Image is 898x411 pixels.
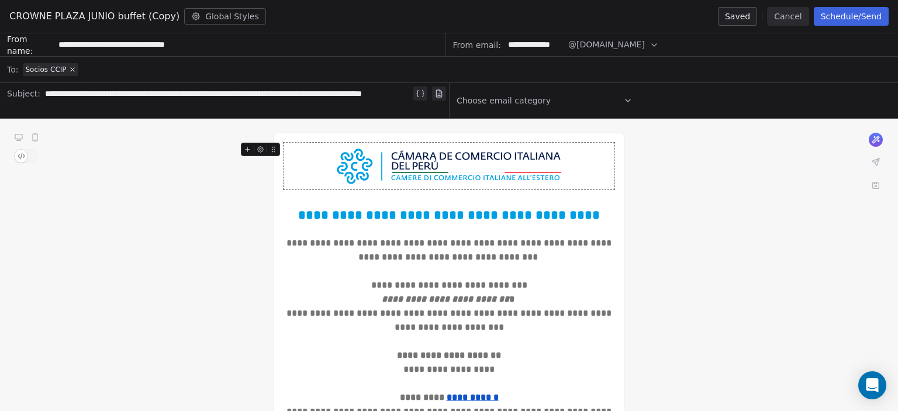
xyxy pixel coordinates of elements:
[7,33,54,57] span: From name:
[858,371,886,399] div: Open Intercom Messenger
[718,7,757,26] button: Saved
[184,8,266,25] button: Global Styles
[568,39,645,51] span: @[DOMAIN_NAME]
[457,95,551,106] span: Choose email category
[814,7,889,26] button: Schedule/Send
[453,39,501,51] span: From email:
[7,88,40,117] span: Subject:
[767,7,809,26] button: Cancel
[9,9,179,23] span: CROWNE PLAZA JUNIO buffet (Copy)
[25,65,66,74] span: Socios CCIP
[7,64,18,75] span: To:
